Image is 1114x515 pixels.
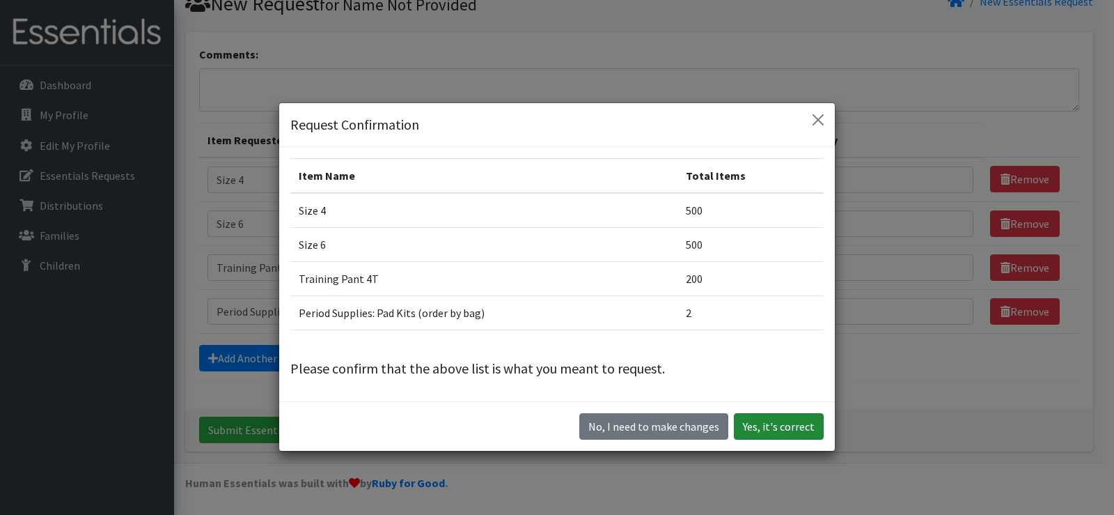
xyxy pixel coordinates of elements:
[677,228,824,262] td: 500
[290,114,419,135] h5: Request Confirmation
[290,296,677,330] td: Period Supplies: Pad Kits (order by bag)
[677,262,824,296] td: 200
[677,296,824,330] td: 2
[677,159,824,194] th: Total Items
[290,262,677,296] td: Training Pant 4T
[290,228,677,262] td: Size 6
[734,413,824,440] button: Yes, it's correct
[579,413,728,440] button: No I need to make changes
[290,193,677,228] td: Size 4
[677,193,824,228] td: 500
[807,109,829,131] button: Close
[290,159,677,194] th: Item Name
[290,358,824,379] p: Please confirm that the above list is what you meant to request.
